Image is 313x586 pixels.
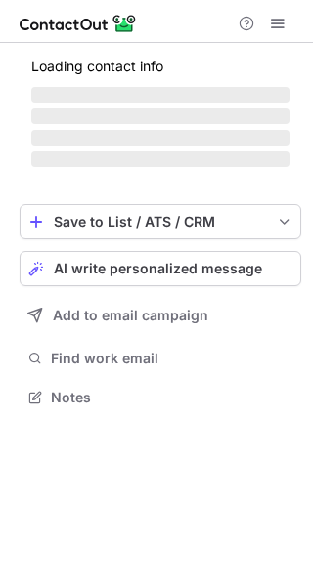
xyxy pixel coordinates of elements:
span: Notes [51,389,293,406]
button: Notes [20,384,301,411]
button: AI write personalized message [20,251,301,286]
span: Add to email campaign [53,308,208,323]
span: ‌ [31,130,290,146]
span: ‌ [31,87,290,103]
span: Find work email [51,350,293,367]
span: ‌ [31,108,290,124]
span: AI write personalized message [54,261,262,276]
button: save-profile-one-click [20,204,301,239]
span: ‌ [31,151,290,167]
div: Save to List / ATS / CRM [54,214,267,230]
button: Find work email [20,345,301,372]
img: ContactOut v5.3.10 [20,12,137,35]
button: Add to email campaign [20,298,301,333]
p: Loading contact info [31,59,290,74]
